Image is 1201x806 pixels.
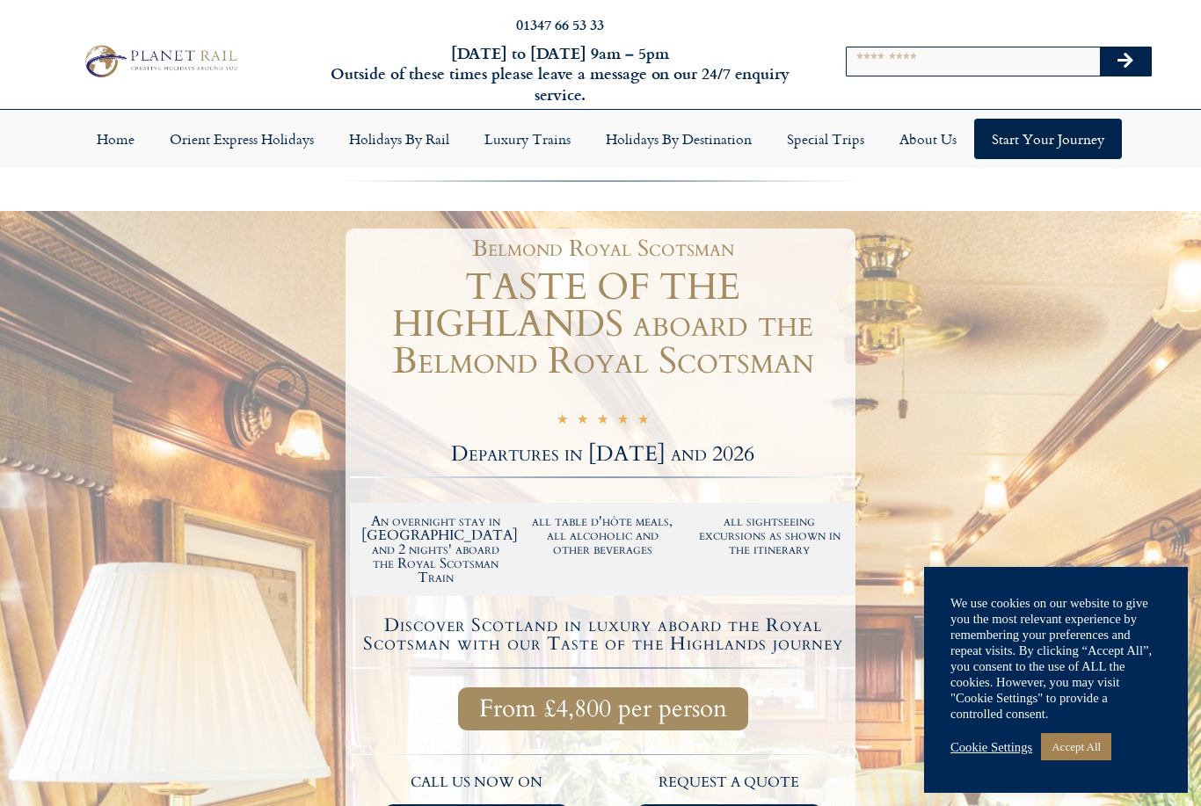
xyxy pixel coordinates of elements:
i: ☆ [637,411,649,432]
i: ☆ [617,411,629,432]
p: request a quote [612,772,848,795]
a: About Us [882,119,974,159]
a: From £4,800 per person [458,687,748,730]
a: Orient Express Holidays [152,119,331,159]
h2: An overnight stay in [GEOGRAPHIC_DATA] and 2 nights' aboard the Royal Scotsman Train [361,514,511,585]
h6: [DATE] to [DATE] 9am – 5pm Outside of these times please leave a message on our 24/7 enquiry serv... [324,43,796,105]
img: Planet Rail Train Holidays Logo [78,41,243,82]
a: Cookie Settings [950,739,1032,755]
h1: Belmond Royal Scotsman [359,237,847,260]
h2: all table d'hôte meals, all alcoholic and other beverages [528,514,678,556]
a: Luxury Trains [467,119,588,159]
a: Start your Journey [974,119,1122,159]
i: ☆ [597,411,608,432]
a: 01347 66 53 33 [516,14,604,34]
a: Accept All [1041,733,1111,760]
nav: Menu [9,119,1192,159]
a: Home [79,119,152,159]
button: Search [1100,47,1151,76]
div: 5/5 [557,409,649,432]
a: Holidays by Rail [331,119,467,159]
i: ☆ [557,411,568,432]
a: Special Trips [769,119,882,159]
i: ☆ [577,411,588,432]
h1: TASTE OF THE HIGHLANDS aboard the Belmond Royal Scotsman [350,269,855,380]
p: call us now on [359,772,594,795]
span: From £4,800 per person [479,698,727,720]
h4: Discover Scotland in luxury aboard the Royal Scotsman with our Taste of the Highlands journey [353,616,853,653]
h2: Departures in [DATE] and 2026 [350,444,855,465]
div: We use cookies on our website to give you the most relevant experience by remembering your prefer... [950,595,1161,722]
a: Holidays by Destination [588,119,769,159]
h2: all sightseeing excursions as shown in the itinerary [695,514,844,556]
